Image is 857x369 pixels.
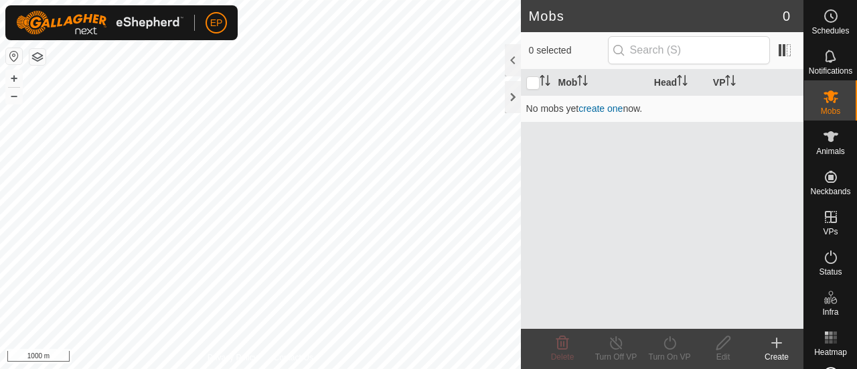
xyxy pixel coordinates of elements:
[819,268,842,276] span: Status
[6,88,22,104] button: –
[608,36,770,64] input: Search (S)
[708,70,803,96] th: VP
[6,70,22,86] button: +
[553,70,649,96] th: Mob
[643,351,696,363] div: Turn On VP
[578,103,623,114] a: create one
[677,77,688,88] p-sorticon: Activate to sort
[210,16,223,30] span: EP
[540,77,550,88] p-sorticon: Activate to sort
[208,352,258,364] a: Privacy Policy
[823,228,838,236] span: VPs
[16,11,183,35] img: Gallagher Logo
[529,8,783,24] h2: Mobs
[725,77,736,88] p-sorticon: Activate to sort
[521,95,803,122] td: No mobs yet now.
[783,6,790,26] span: 0
[811,27,849,35] span: Schedules
[696,351,750,363] div: Edit
[809,67,852,75] span: Notifications
[822,308,838,316] span: Infra
[29,49,46,65] button: Map Layers
[589,351,643,363] div: Turn Off VP
[577,77,588,88] p-sorticon: Activate to sort
[814,348,847,356] span: Heatmap
[649,70,708,96] th: Head
[816,147,845,155] span: Animals
[810,188,850,196] span: Neckbands
[529,44,608,58] span: 0 selected
[821,107,840,115] span: Mobs
[750,351,803,363] div: Create
[273,352,313,364] a: Contact Us
[6,48,22,64] button: Reset Map
[551,352,574,362] span: Delete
